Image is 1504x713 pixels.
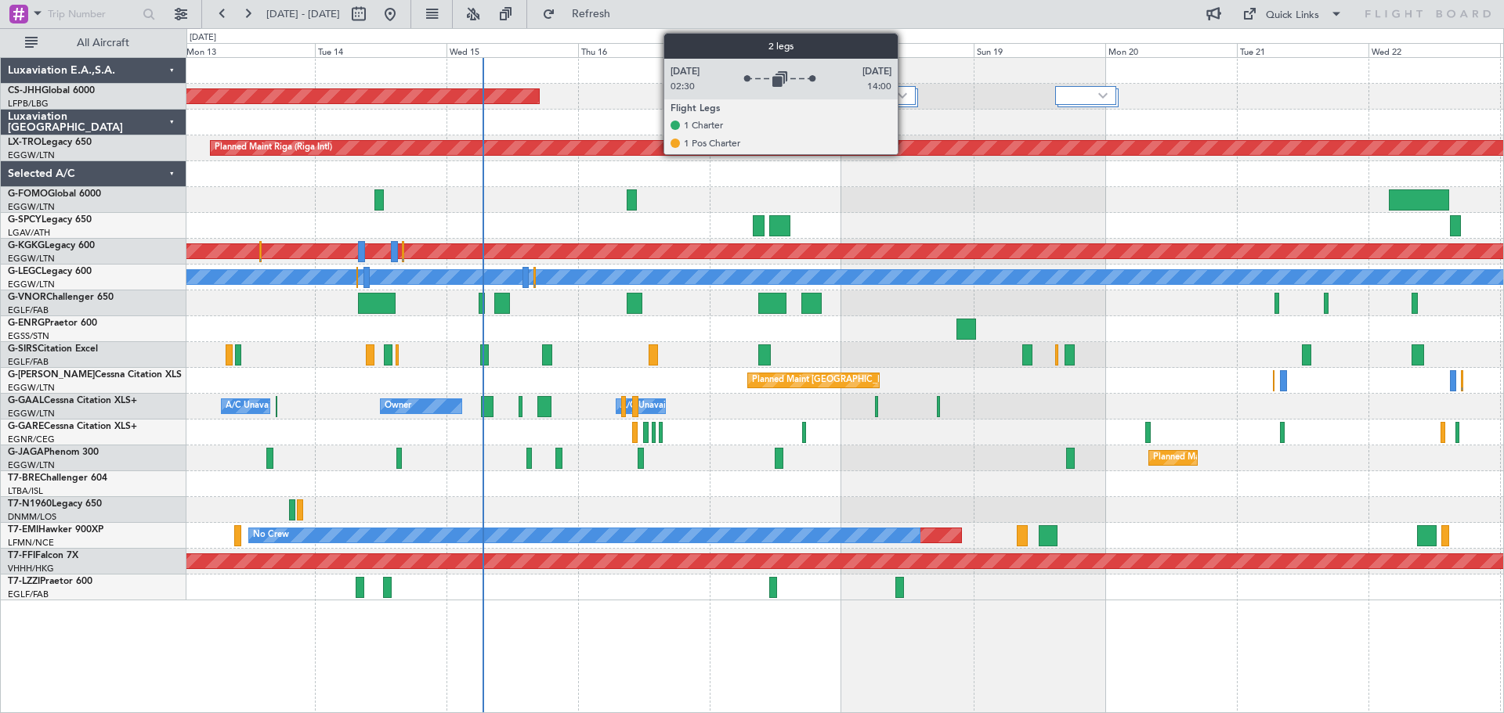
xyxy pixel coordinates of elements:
a: G-GARECessna Citation XLS+ [8,422,137,431]
span: Refresh [559,9,624,20]
span: [DATE] - [DATE] [266,7,340,21]
span: All Aircraft [41,38,165,49]
div: Thu 16 [578,43,710,57]
a: EGGW/LTN [8,149,55,161]
div: [DATE] [190,31,216,45]
a: T7-EMIHawker 900XP [8,525,103,535]
a: G-SIRSCitation Excel [8,344,98,354]
a: G-VNORChallenger 650 [8,293,114,302]
div: A/C Unavailable [620,394,685,418]
span: G-KGKG [8,241,45,250]
span: T7-FFI [8,551,35,560]
a: G-JAGAPhenom 300 [8,448,99,457]
span: G-SIRS [8,344,38,354]
a: G-[PERSON_NAME]Cessna Citation XLS [8,370,182,380]
a: EGLF/FAB [8,589,49,600]
a: EGGW/LTN [8,408,55,420]
a: G-ENRGPraetor 600 [8,319,97,328]
a: T7-FFIFalcon 7X [8,551,78,560]
div: A/C Unavailable [226,394,291,418]
span: T7-EMI [8,525,38,535]
div: Quick Links [1266,8,1319,23]
a: LX-TROLegacy 650 [8,138,92,147]
div: Fri 17 [710,43,841,57]
a: G-GAALCessna Citation XLS+ [8,396,137,405]
a: T7-LZZIPraetor 600 [8,577,92,586]
a: EGGW/LTN [8,279,55,290]
span: LX-TRO [8,138,42,147]
a: T7-BREChallenger 604 [8,474,107,483]
a: G-LEGCLegacy 600 [8,267,92,276]
button: Refresh [535,2,629,27]
div: Planned Maint Riga (Riga Intl) [215,136,332,160]
div: Wed 22 [1368,43,1500,57]
input: Trip Number [48,2,138,26]
a: LFPB/LBG [8,98,49,110]
a: LTBA/ISL [8,485,43,497]
span: T7-LZZI [8,577,40,586]
div: Sun 19 [974,43,1105,57]
span: CS-JHH [8,86,42,95]
img: arrow-gray.svg [1098,92,1108,99]
div: Tue 14 [315,43,446,57]
a: LGAV/ATH [8,227,50,239]
a: G-FOMOGlobal 6000 [8,189,101,199]
div: Planned Maint [GEOGRAPHIC_DATA] ([GEOGRAPHIC_DATA]) [1153,446,1400,470]
span: G-SPCY [8,215,42,225]
span: G-[PERSON_NAME] [8,370,95,380]
div: Mon 13 [183,43,315,57]
button: Quick Links [1235,2,1350,27]
a: EGLF/FAB [8,356,49,368]
span: G-FOMO [8,189,48,199]
a: T7-N1960Legacy 650 [8,499,102,509]
div: Planned Maint [GEOGRAPHIC_DATA] ([GEOGRAPHIC_DATA]) [752,369,999,392]
a: EGLF/FAB [8,304,49,316]
a: EGGW/LTN [8,201,55,213]
div: Owner [385,394,411,418]
button: All Aircraft [17,31,170,56]
a: EGNR/CEG [8,434,55,445]
span: G-LEGC [8,267,42,276]
a: G-KGKGLegacy 600 [8,241,95,250]
span: G-GARE [8,422,44,431]
a: G-SPCYLegacy 650 [8,215,92,225]
span: G-GAAL [8,396,44,405]
span: G-JAGA [8,448,44,457]
span: T7-BRE [8,474,40,483]
span: T7-N1960 [8,499,52,509]
a: EGGW/LTN [8,253,55,265]
div: Mon 20 [1105,43,1237,57]
span: G-VNOR [8,293,46,302]
div: Tue 21 [1237,43,1368,57]
div: Wed 15 [446,43,578,57]
div: Sat 18 [841,43,973,57]
a: DNMM/LOS [8,511,56,523]
a: VHHH/HKG [8,563,54,574]
a: EGGW/LTN [8,382,55,394]
a: CS-JHHGlobal 6000 [8,86,95,95]
img: arrow-gray.svg [898,92,907,99]
div: No Crew [253,524,289,547]
a: EGGW/LTN [8,459,55,471]
a: EGSS/STN [8,330,49,342]
span: G-ENRG [8,319,45,328]
a: LFMN/NCE [8,537,54,549]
